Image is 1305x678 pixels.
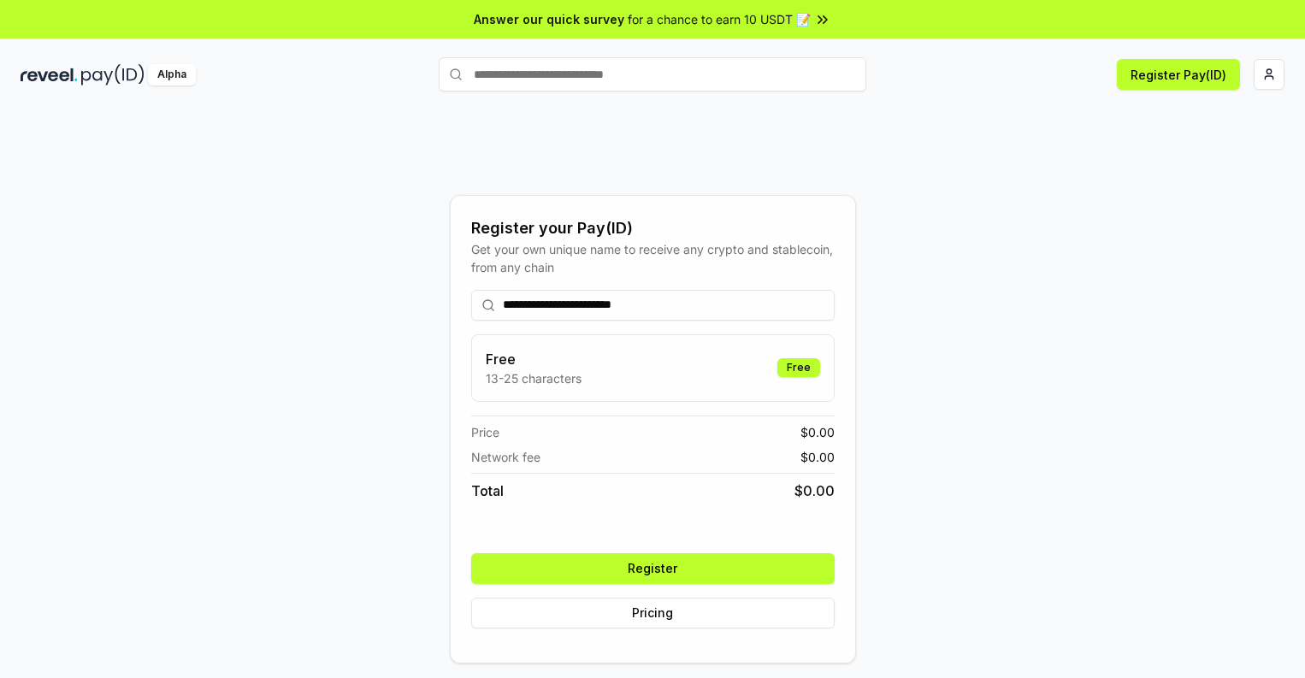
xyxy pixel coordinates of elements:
[471,448,540,466] span: Network fee
[471,216,835,240] div: Register your Pay(ID)
[474,10,624,28] span: Answer our quick survey
[471,553,835,584] button: Register
[486,369,582,387] p: 13-25 characters
[148,64,196,85] div: Alpha
[1117,59,1240,90] button: Register Pay(ID)
[486,349,582,369] h3: Free
[794,480,835,501] span: $ 0.00
[81,64,145,85] img: pay_id
[628,10,811,28] span: for a chance to earn 10 USDT 📝
[800,448,835,466] span: $ 0.00
[471,240,835,276] div: Get your own unique name to receive any crypto and stablecoin, from any chain
[21,64,78,85] img: reveel_dark
[800,423,835,441] span: $ 0.00
[471,598,835,628] button: Pricing
[471,423,499,441] span: Price
[777,358,820,377] div: Free
[471,480,504,501] span: Total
